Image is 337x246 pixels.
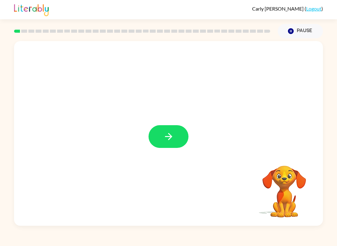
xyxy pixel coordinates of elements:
img: Literably [14,2,49,16]
a: Logout [306,6,321,12]
video: Your browser must support playing .mp4 files to use Literably. Please try using another browser. [253,156,315,218]
span: Carly [PERSON_NAME] [252,6,305,12]
button: Pause [278,24,323,38]
div: ( ) [252,6,323,12]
